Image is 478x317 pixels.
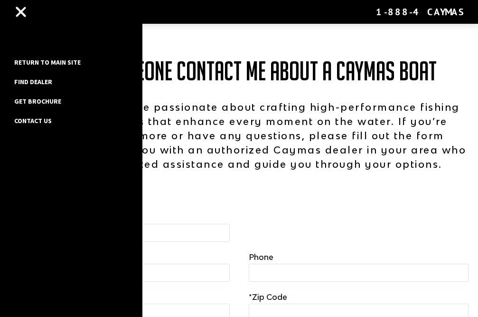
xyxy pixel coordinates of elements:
a: Get Brochure [9,95,85,107]
label: Zip Code [249,291,287,303]
h1: Please have someone contact me about a Caymas Boat [9,57,469,86]
a: Return to main site [9,56,85,68]
p: At Caymas Boats, we’re passionate about crafting high-performance fishing and recreational boats ... [9,100,469,171]
h3: Request to Be Contacted [9,185,469,201]
a: Contact Us [9,115,85,127]
label: Phone [249,251,273,263]
div: 1-888-4CAYMAS [376,6,464,18]
a: Find Dealer [9,76,85,88]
